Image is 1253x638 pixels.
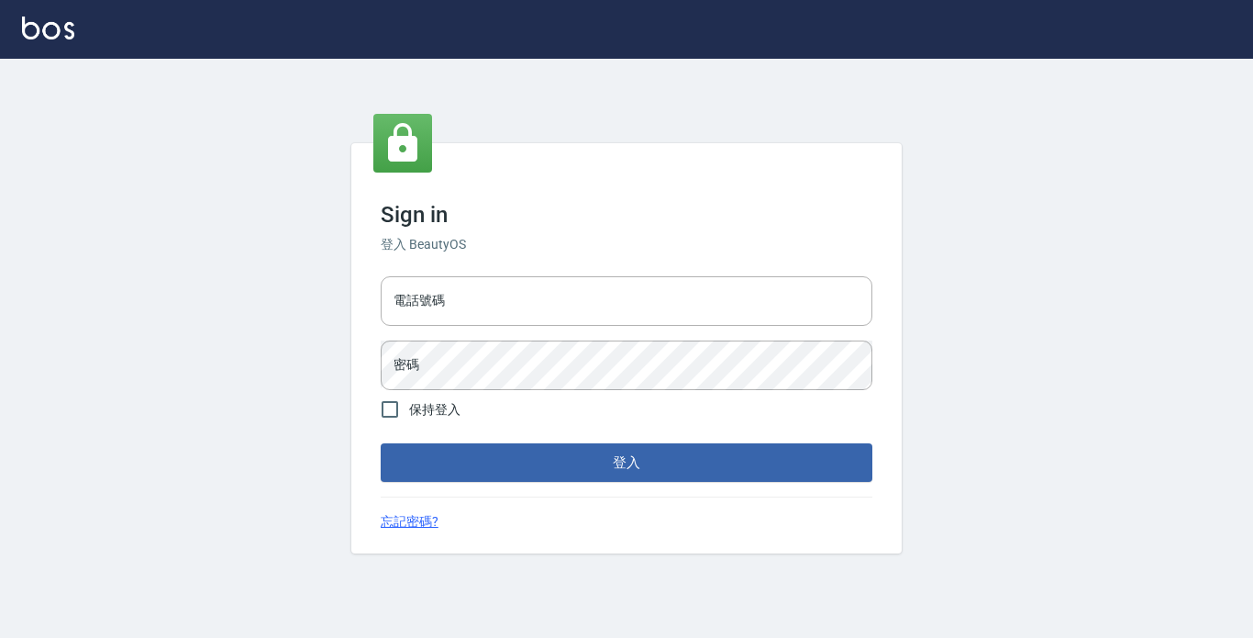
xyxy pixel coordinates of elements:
button: 登入 [381,443,872,482]
a: 忘記密碼? [381,512,438,532]
h6: 登入 BeautyOS [381,235,872,254]
h3: Sign in [381,202,872,228]
span: 保持登入 [409,400,460,420]
img: Logo [22,17,74,39]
